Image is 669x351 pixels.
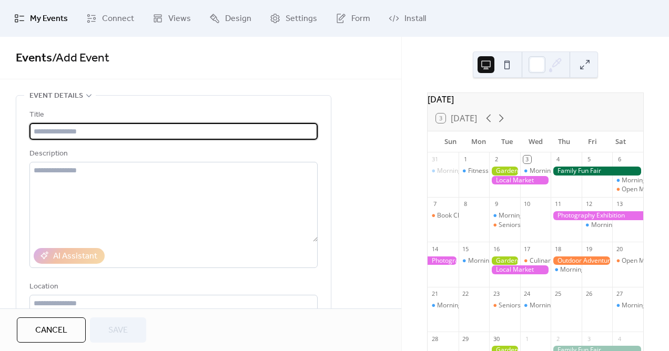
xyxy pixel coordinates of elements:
span: Install [404,13,426,25]
div: Open Mic Night [622,185,667,194]
a: Events [16,47,52,70]
div: Culinary Cooking Class [520,256,551,265]
div: Morning Yoga Bliss [459,256,490,265]
div: Morning Yoga Bliss [520,167,551,175]
div: Outdoor Adventure Day [551,256,612,265]
div: 29 [462,335,470,343]
div: 31 [431,156,439,163]
a: Settings [262,4,325,33]
div: 15 [462,245,470,253]
div: 5 [585,156,593,163]
div: [DATE] [428,93,643,106]
div: 22 [462,290,470,298]
div: 1 [462,156,470,163]
span: Views [168,13,191,25]
a: Views [145,4,199,33]
a: Design [201,4,259,33]
div: 3 [523,156,531,163]
div: 14 [431,245,439,253]
div: Morning Yoga Bliss [612,176,643,185]
div: Open Mic Night [612,185,643,194]
div: Family Fun Fair [551,167,643,175]
div: Morning Yoga Bliss [591,221,647,230]
div: Book Club Gathering [428,211,459,220]
div: 4 [554,156,562,163]
div: Open Mic Night [612,256,643,265]
div: 17 [523,245,531,253]
div: Morning Yoga Bliss [530,167,586,175]
span: / Add Event [52,47,109,70]
div: 9 [492,200,500,208]
div: Morning Yoga Bliss [428,167,459,175]
div: Wed [521,131,550,152]
div: 7 [431,200,439,208]
span: Form [351,13,370,25]
a: Connect [78,4,142,33]
div: Book Club Gathering [437,211,498,220]
a: My Events [6,4,76,33]
div: 6 [615,156,623,163]
div: 21 [431,290,439,298]
div: 10 [523,200,531,208]
div: 11 [554,200,562,208]
div: Sat [606,131,635,152]
div: 16 [492,245,500,253]
div: Seniors' Social Tea [499,221,554,230]
div: Morning Yoga Bliss [437,167,493,175]
div: Morning Yoga Bliss [612,301,643,310]
span: My Events [30,13,68,25]
div: Local Market [489,176,551,185]
div: 8 [462,200,470,208]
div: Photography Exhibition [428,256,459,265]
div: 26 [585,290,593,298]
span: Connect [102,13,134,25]
div: Location [29,281,316,293]
span: Design [225,13,251,25]
div: Mon [464,131,493,152]
div: 30 [492,335,500,343]
div: Morning Yoga Bliss [489,211,520,220]
div: 27 [615,290,623,298]
div: Seniors' Social Tea [499,301,554,310]
div: Morning Yoga Bliss [468,256,524,265]
div: Morning Yoga Bliss [530,301,586,310]
a: Form [328,4,378,33]
div: Fitness Bootcamp [459,167,490,175]
div: 20 [615,245,623,253]
div: Local Market [489,265,551,274]
div: Morning Yoga Bliss [437,301,493,310]
div: Description [29,148,316,160]
div: 13 [615,200,623,208]
div: Title [29,109,316,121]
div: Tue [493,131,521,152]
button: Cancel [17,317,86,343]
div: Gardening Workshop [489,167,520,175]
div: 2 [492,156,500,163]
div: 18 [554,245,562,253]
div: 28 [431,335,439,343]
a: Install [381,4,434,33]
div: 4 [615,335,623,343]
div: 1 [523,335,531,343]
div: 3 [585,335,593,343]
div: Seniors' Social Tea [489,221,520,230]
div: Gardening Workshop [489,256,520,265]
div: Seniors' Social Tea [489,301,520,310]
div: 12 [585,200,593,208]
div: Photography Exhibition [551,211,643,220]
div: 2 [554,335,562,343]
div: 25 [554,290,562,298]
div: Sun [436,131,464,152]
div: Morning Yoga Bliss [499,211,555,220]
div: Morning Yoga Bliss [428,301,459,310]
div: Morning Yoga Bliss [551,265,582,274]
div: Morning Yoga Bliss [520,301,551,310]
div: 19 [585,245,593,253]
div: Fri [578,131,606,152]
div: Morning Yoga Bliss [582,221,613,230]
span: Settings [286,13,317,25]
span: Cancel [35,324,67,337]
div: Morning Yoga Bliss [560,265,616,274]
div: Thu [550,131,578,152]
